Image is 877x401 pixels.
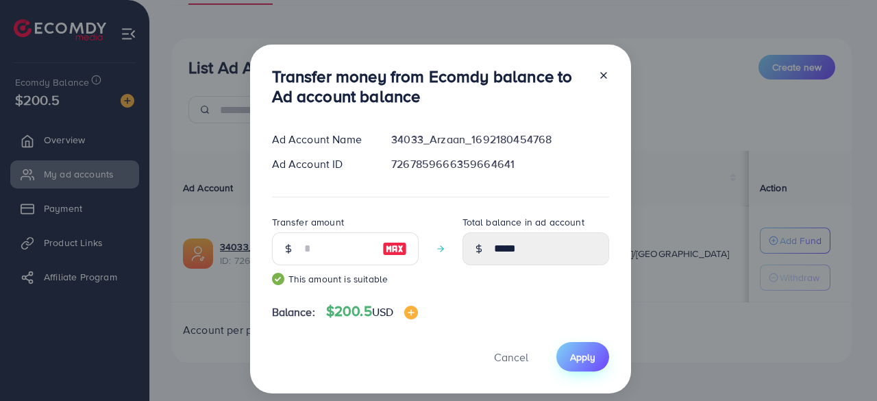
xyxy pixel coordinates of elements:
[272,273,284,285] img: guide
[326,303,418,320] h4: $200.5
[380,132,619,147] div: 34033_Arzaan_1692180454768
[372,304,393,319] span: USD
[272,66,587,106] h3: Transfer money from Ecomdy balance to Ad account balance
[272,304,315,320] span: Balance:
[477,342,545,372] button: Cancel
[272,215,344,229] label: Transfer amount
[382,241,407,257] img: image
[570,350,595,364] span: Apply
[494,350,528,365] span: Cancel
[404,306,418,319] img: image
[556,342,609,372] button: Apply
[261,132,381,147] div: Ad Account Name
[272,272,419,286] small: This amount is suitable
[380,156,619,172] div: 7267859666359664641
[261,156,381,172] div: Ad Account ID
[819,339,867,391] iframe: Chat
[462,215,584,229] label: Total balance in ad account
